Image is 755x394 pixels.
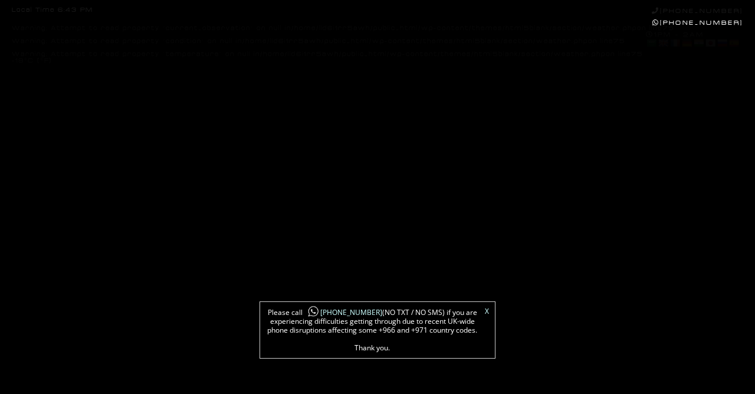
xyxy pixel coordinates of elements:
b: /home/lld6i1rr5awh/public_html/wp-content/themes/html5blank/section/weather.php [291,25,637,32]
a: X [485,308,489,315]
a: [PHONE_NUMBER] [303,307,382,317]
b: 75 [613,38,625,45]
div: 1PM - 2AM [646,31,743,50]
a: Russian [717,38,727,48]
b: Warning [12,38,46,45]
a: Arabic [646,38,656,48]
b: 75 [662,25,674,32]
div: : Attempt to read property "current_observation" on null in on line : Attempt to read property "c... [12,19,674,64]
b: Warning [12,51,46,58]
a: French [669,38,680,48]
b: /home/lld6i1rr5awh/public_html/wp-content/themes/html5blank/section/weather.php [260,51,606,58]
a: English [658,38,668,48]
a: [PHONE_NUMBER] [652,19,743,27]
a: Spanish [728,38,739,48]
b: /home/lld6i1rr5awh/public_html/wp-content/themes/html5blank/section/weather.php [242,38,588,45]
img: whatsapp-icon1.png [307,306,319,318]
a: German [681,38,692,48]
b: 75 [631,51,643,58]
b: Warning [12,25,46,32]
div: Local Time 6:43 PM [12,7,93,14]
a: Japanese [705,38,715,48]
span: Please call (NO TXT / NO SMS) if you are experiencing difficulties getting through due to recent ... [266,308,478,352]
a: Hindi [693,38,704,48]
a: [PHONE_NUMBER] [652,7,743,15]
